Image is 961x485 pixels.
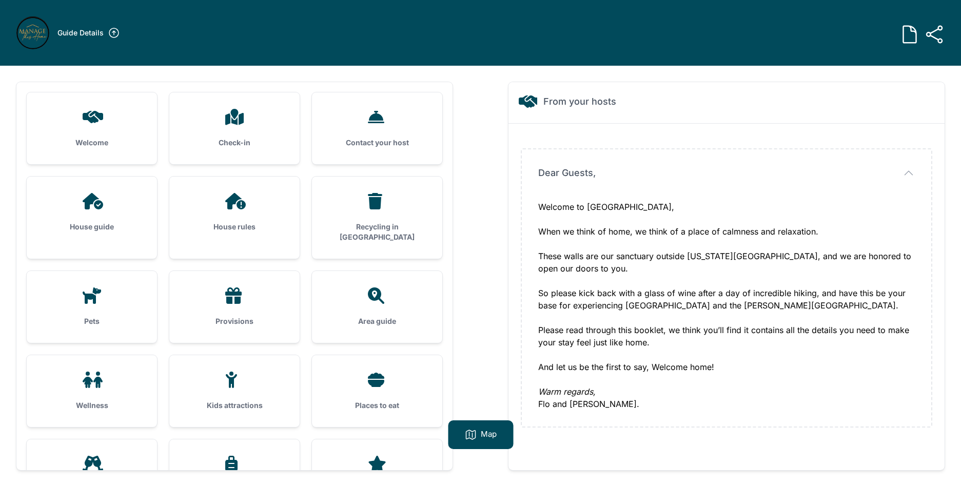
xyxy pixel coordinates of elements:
a: Wellness [27,355,157,427]
h2: From your hosts [543,94,616,109]
h3: Recycling in [GEOGRAPHIC_DATA] [328,222,426,242]
h3: Welcome [43,138,141,148]
h3: House guide [43,222,141,232]
a: Check-in [169,92,300,164]
a: Contact your host [312,92,442,164]
h3: Contact your host [328,138,426,148]
em: Warm regards, [538,386,596,397]
h3: Provisions [186,316,283,326]
h3: House rules [186,222,283,232]
a: Area guide [312,271,442,343]
a: Recycling in [GEOGRAPHIC_DATA] [312,177,442,259]
span: Dear Guests, [538,166,596,180]
h3: Guide Details [57,28,104,38]
h3: Pets [43,316,141,326]
h3: Kids attractions [186,400,283,411]
a: Guide Details [57,27,120,39]
a: Provisions [169,271,300,343]
h3: Places to eat [328,400,426,411]
h3: Wellness [43,400,141,411]
p: Map [481,429,497,441]
h3: Area guide [328,316,426,326]
button: Dear Guests, [538,166,915,180]
a: Kids attractions [169,355,300,427]
img: zjh5nu9sm1tevv0kw34xn9l1fl0l [16,16,49,49]
a: Pets [27,271,157,343]
h3: Check-in [186,138,283,148]
a: House guide [27,177,157,248]
a: Welcome [27,92,157,164]
a: House rules [169,177,300,248]
a: Places to eat [312,355,442,427]
div: Welcome to [GEOGRAPHIC_DATA], When we think of home, we think of a place of calmness and relaxati... [538,201,915,410]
